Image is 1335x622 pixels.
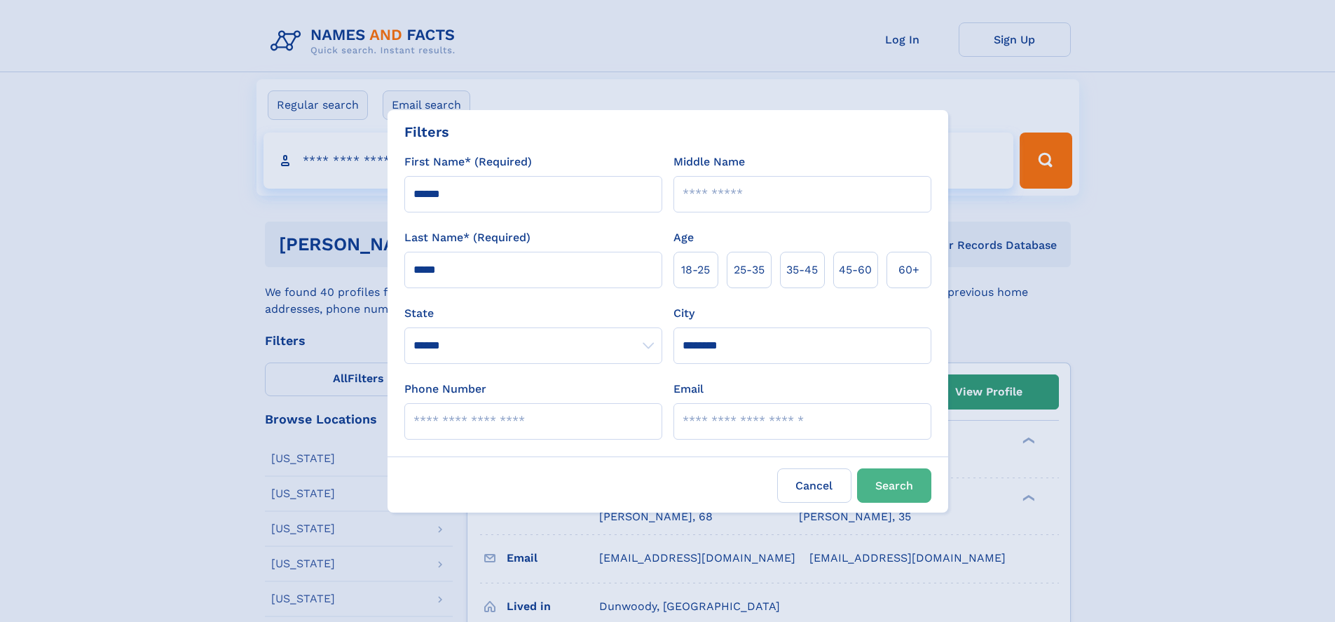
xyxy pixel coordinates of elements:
[673,229,694,246] label: Age
[839,262,872,278] span: 45‑60
[404,305,662,322] label: State
[404,381,486,398] label: Phone Number
[777,468,851,503] label: Cancel
[673,381,704,398] label: Email
[857,468,931,503] button: Search
[673,154,745,170] label: Middle Name
[404,229,530,246] label: Last Name* (Required)
[404,121,449,142] div: Filters
[734,262,765,278] span: 25‑35
[786,262,818,278] span: 35‑45
[898,262,919,278] span: 60+
[681,262,710,278] span: 18‑25
[673,305,694,322] label: City
[404,154,532,170] label: First Name* (Required)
